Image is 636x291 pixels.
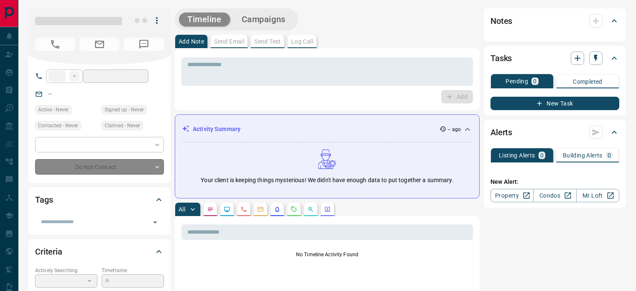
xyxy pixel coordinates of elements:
[224,206,230,213] svg: Lead Browsing Activity
[105,121,140,130] span: Claimed - Never
[274,206,281,213] svg: Listing Alerts
[124,38,164,51] span: No Number
[506,78,528,84] p: Pending
[193,125,240,134] p: Activity Summary
[35,38,75,51] span: No Number
[179,13,230,26] button: Timeline
[102,267,164,274] p: Timeframe:
[182,121,473,137] div: Activity Summary-- ago
[233,13,294,26] button: Campaigns
[181,251,473,258] p: No Timeline Activity Found
[291,206,297,213] svg: Requests
[49,90,52,97] a: --
[35,267,97,274] p: Actively Searching:
[38,106,69,114] span: Active - Never
[179,206,185,212] p: All
[608,152,611,158] p: 0
[490,122,619,142] div: Alerts
[533,189,576,202] a: Condos
[490,178,619,186] p: New Alert:
[490,14,512,28] h2: Notes
[35,242,164,262] div: Criteria
[38,121,78,130] span: Contacted - Never
[499,152,535,158] p: Listing Alerts
[540,152,544,158] p: 0
[257,206,264,213] svg: Emails
[490,189,534,202] a: Property
[240,206,247,213] svg: Calls
[307,206,314,213] svg: Opportunities
[490,11,619,31] div: Notes
[35,245,62,258] h2: Criteria
[490,48,619,68] div: Tasks
[563,152,603,158] p: Building Alerts
[105,106,144,114] span: Signed up - Never
[79,38,120,51] span: No Email
[179,39,204,44] p: Add Note
[573,79,603,85] p: Completed
[490,97,619,110] button: New Task
[35,193,53,206] h2: Tags
[490,126,512,139] h2: Alerts
[324,206,331,213] svg: Agent Actions
[490,52,512,65] h2: Tasks
[35,159,164,175] div: Do Not Contact
[201,176,453,185] p: Your client is keeping things mysterious! We didn't have enough data to put together a summary.
[207,206,214,213] svg: Notes
[149,216,161,228] button: Open
[35,190,164,210] div: Tags
[576,189,619,202] a: Mr.Loft
[448,126,461,133] p: -- ago
[533,78,536,84] p: 0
